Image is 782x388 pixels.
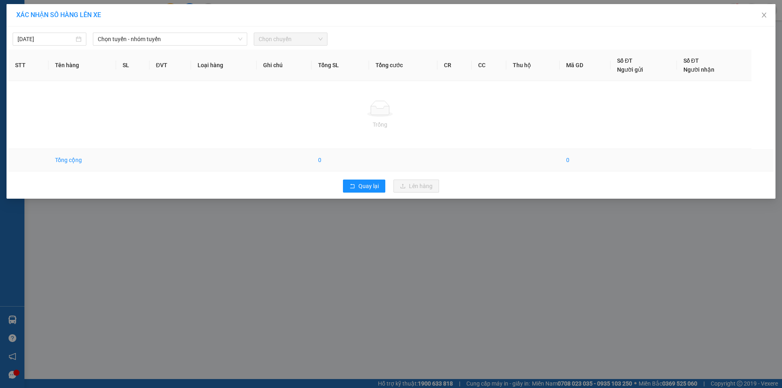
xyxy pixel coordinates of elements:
td: Tổng cộng [48,149,116,171]
span: Số ĐT [617,57,633,64]
span: Người nhận [683,66,714,73]
th: CR [437,50,472,81]
th: Ghi chú [257,50,312,81]
span: Số ĐT [683,57,699,64]
span: Người gửi [617,66,643,73]
th: Tổng SL [312,50,369,81]
button: uploadLên hàng [393,180,439,193]
th: Tên hàng [48,50,116,81]
th: Tổng cước [369,50,437,81]
span: Quay lại [358,182,379,191]
td: 0 [560,149,611,171]
strong: Nhận: [8,59,97,103]
th: Loại hàng [191,50,257,81]
th: STT [9,50,48,81]
th: ĐVT [149,50,191,81]
td: 0 [312,149,369,171]
span: Kho 47 - Bến Xe Ngã Tư Ga [36,4,107,22]
span: Gửi: [36,4,107,22]
span: Chọn tuyến - nhóm tuyến [98,33,242,45]
button: Close [753,4,775,27]
th: Thu hộ [506,50,559,81]
span: 46138_mykhanhtb.tienoanh - In: [36,40,119,54]
div: Trống [15,120,745,129]
th: SL [116,50,149,81]
span: Chọn chuyến [259,33,323,45]
span: close [761,12,767,18]
span: XÁC NHẬN SỐ HÀNG LÊN XE [16,11,101,19]
span: BXNTG1510250015 - [36,33,119,54]
input: 15/10/2025 [18,35,74,44]
th: CC [472,50,506,81]
span: 17:46:47 [DATE] [48,47,95,54]
span: rollback [349,183,355,190]
button: rollbackQuay lại [343,180,385,193]
th: Mã GD [560,50,611,81]
span: A DƯƠNG - 0984293996 [36,24,110,31]
span: down [238,37,243,42]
